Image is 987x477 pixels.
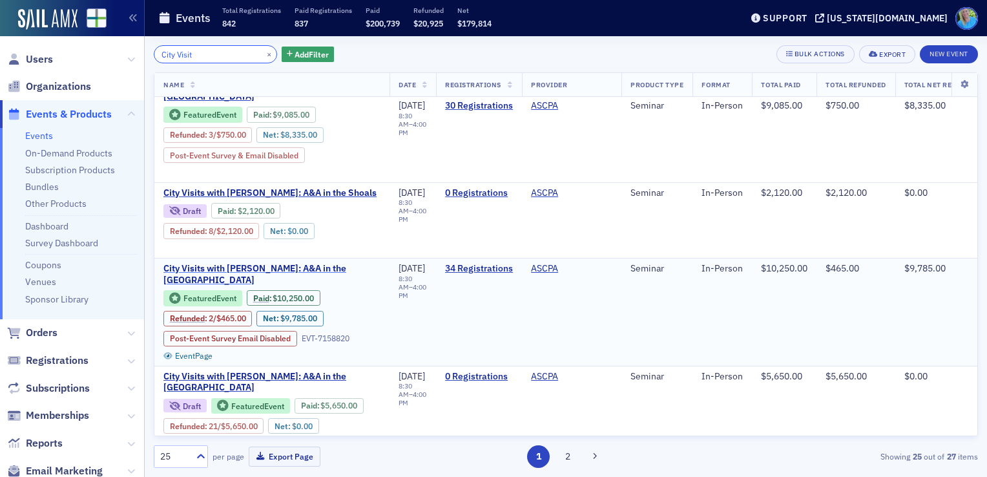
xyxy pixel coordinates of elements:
[904,370,928,382] span: $0.00
[176,10,211,26] h1: Events
[701,371,743,383] div: In-Person
[399,274,412,291] time: 8:30 AM
[218,206,234,216] a: Paid
[216,130,246,140] span: $750.00
[211,398,290,414] div: Featured Event
[273,293,314,303] span: $10,250.00
[827,12,948,24] div: [US_STATE][DOMAIN_NAME]
[399,198,412,215] time: 8:30 AM
[776,45,855,63] button: Bulk Actions
[211,203,280,218] div: Paid: 1 - $212000
[25,130,53,142] a: Events
[25,181,59,193] a: Bundles
[253,110,269,120] a: Paid
[163,311,252,326] div: Refunded: 37 - $1025000
[7,408,89,423] a: Memberships
[904,262,946,274] span: $9,785.00
[25,293,88,305] a: Sponsor Library
[457,6,492,15] p: Net
[531,187,612,199] span: ASCPA
[170,421,205,431] a: Refunded
[163,371,380,394] a: City Visits with [PERSON_NAME]: A&A in the [GEOGRAPHIC_DATA]
[216,313,246,323] span: $465.00
[399,112,427,137] div: –
[413,6,444,15] p: Refunded
[366,6,400,15] p: Paid
[531,263,612,275] span: ASCPA
[7,436,63,450] a: Reports
[216,226,253,236] span: $2,120.00
[445,371,513,383] a: 0 Registrations
[879,51,906,58] div: Export
[163,418,264,434] div: Refunded: 2 - $565000
[25,164,115,176] a: Subscription Products
[170,226,205,236] a: Refunded
[701,100,743,112] div: In-Person
[399,120,426,137] time: 4:00 PM
[630,263,683,275] div: Seminar
[218,206,238,216] span: :
[26,408,89,423] span: Memberships
[826,187,867,198] span: $2,120.00
[920,45,978,63] button: New Event
[531,371,612,383] span: ASCPA
[826,262,859,274] span: $465.00
[183,207,201,215] div: Draft
[247,107,316,122] div: Paid: 31 - $908500
[170,421,209,431] span: :
[222,18,236,28] span: 842
[231,403,284,410] div: Featured Event
[531,100,612,112] span: ASCPA
[295,6,352,15] p: Paid Registrations
[280,130,317,140] span: $8,335.00
[795,50,845,58] div: Bulk Actions
[413,18,443,28] span: $20,925
[163,223,259,238] div: Refunded: 1 - $212000
[826,370,867,382] span: $5,650.00
[761,262,807,274] span: $10,250.00
[7,354,88,368] a: Registrations
[163,290,242,306] div: Featured Event
[904,100,946,111] span: $8,335.00
[701,80,730,89] span: Format
[399,80,416,89] span: Date
[154,45,277,63] input: Search…
[445,187,513,199] a: 0 Registrations
[25,259,61,271] a: Coupons
[531,371,558,383] a: ASCPA
[399,100,425,111] span: [DATE]
[7,52,53,67] a: Users
[295,398,364,414] div: Paid: 2 - $565000
[399,382,427,407] div: –
[273,110,309,120] span: $9,085.00
[445,263,513,275] a: 34 Registrations
[531,80,567,89] span: Provider
[761,100,802,111] span: $9,085.00
[301,401,321,410] span: :
[630,100,683,112] div: Seminar
[249,447,320,467] button: Export Page
[712,450,978,462] div: Showing out of items
[399,206,426,224] time: 4:00 PM
[399,187,425,198] span: [DATE]
[264,48,275,59] button: ×
[26,354,88,368] span: Registrations
[815,14,952,23] button: [US_STATE][DOMAIN_NAME]
[253,293,269,303] a: Paid
[170,130,209,140] span: :
[221,421,258,431] span: $5,650.00
[904,187,928,198] span: $0.00
[320,401,357,410] span: $5,650.00
[25,147,112,159] a: On-Demand Products
[301,401,317,410] a: Paid
[7,107,112,122] a: Events & Products
[18,9,78,30] img: SailAMX
[910,450,924,462] strong: 25
[399,198,427,224] div: –
[25,276,56,288] a: Venues
[920,47,978,59] a: New Event
[163,187,380,199] span: City Visits with Mike Brand: A&A in the Shoals
[275,421,292,431] span: Net :
[163,331,297,346] div: Post-Event Survey
[256,311,323,326] div: Net: $978500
